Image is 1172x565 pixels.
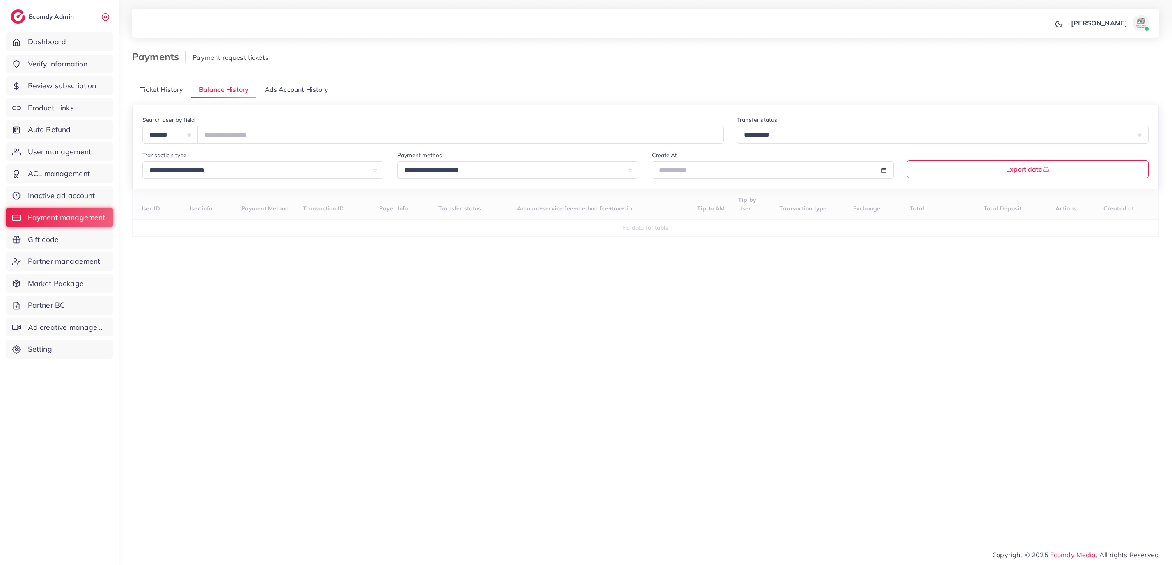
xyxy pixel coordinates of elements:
a: Review subscription [6,76,113,95]
span: Dashboard [28,37,66,47]
a: Ecomdy Media [1050,551,1096,559]
span: Product Links [28,103,74,113]
span: Copyright © 2025 [992,550,1159,560]
span: Market Package [28,278,84,289]
a: Inactive ad account [6,186,113,205]
span: Setting [28,344,52,355]
label: Transfer status [737,116,777,124]
span: Gift code [28,234,59,245]
a: Partner BC [6,296,113,315]
a: Verify information [6,55,113,73]
span: Payment request tickets [192,53,268,62]
span: Verify information [28,59,88,69]
span: Ad creative management [28,322,107,333]
span: Review subscription [28,80,96,91]
button: Export data [907,160,1149,178]
span: User management [28,146,91,157]
h3: Payments [132,51,186,63]
a: Gift code [6,230,113,249]
span: Payment management [28,212,105,223]
a: Partner management [6,252,113,271]
a: Dashboard [6,32,113,51]
a: logoEcomdy Admin [11,9,76,24]
a: ACL management [6,164,113,183]
span: Partner BC [28,300,65,311]
a: Setting [6,340,113,359]
a: Market Package [6,274,113,293]
span: Export data [1006,166,1049,172]
a: Payment management [6,208,113,227]
label: Create At [652,151,677,159]
span: Ticket History [140,85,183,94]
img: logo [11,9,25,24]
span: , All rights Reserved [1096,550,1159,560]
span: Inactive ad account [28,190,95,201]
span: ACL management [28,168,90,179]
h2: Ecomdy Admin [29,13,76,21]
span: Ads Account History [265,85,329,94]
label: Payment method [397,151,442,159]
span: Partner management [28,256,101,267]
span: Auto Refund [28,124,71,135]
a: User management [6,142,113,161]
label: Transaction type [142,151,187,159]
label: Search user by field [142,116,195,124]
a: Product Links [6,98,113,117]
a: Ad creative management [6,318,113,337]
span: Balance History [199,85,249,94]
a: Auto Refund [6,120,113,139]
